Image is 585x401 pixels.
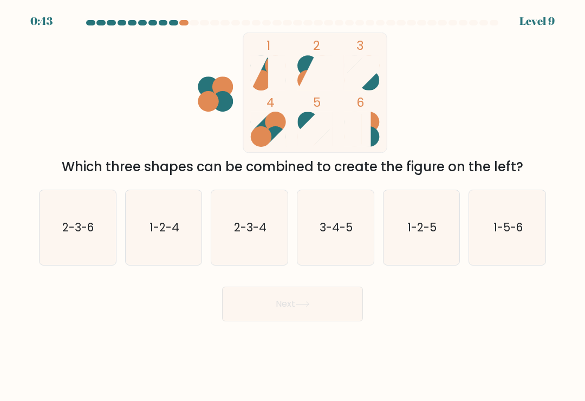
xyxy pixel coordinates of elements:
[45,157,539,177] div: Which three shapes can be combined to create the figure on the left?
[266,94,275,111] tspan: 4
[313,94,321,111] tspan: 5
[519,13,555,29] div: Level 9
[266,37,270,54] tspan: 1
[313,37,320,54] tspan: 2
[149,219,179,235] text: 1-2-4
[356,94,365,111] tspan: 6
[320,219,353,235] text: 3-4-5
[493,219,523,235] text: 1-5-6
[222,287,363,321] button: Next
[234,219,266,235] text: 2-3-4
[30,13,53,29] div: 0:43
[356,37,364,54] tspan: 3
[407,219,437,235] text: 1-2-5
[63,219,94,235] text: 2-3-6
